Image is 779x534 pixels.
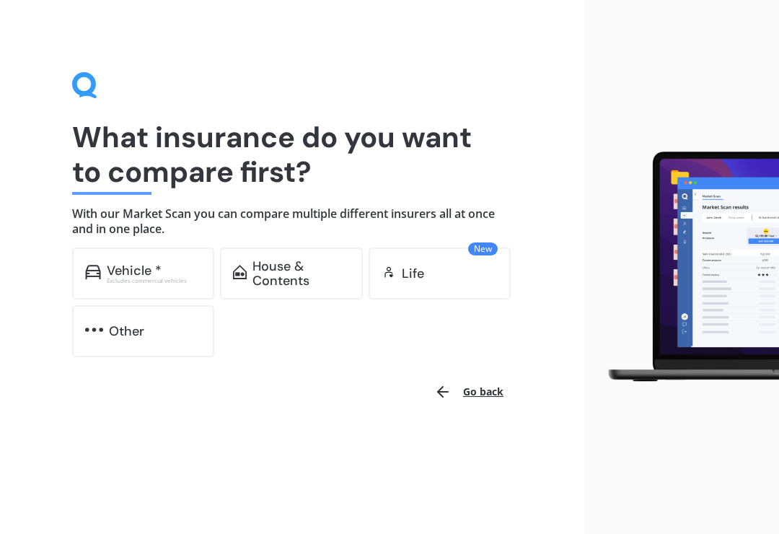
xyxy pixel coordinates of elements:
img: other.81dba5aafe580aa69f38.svg [85,323,103,337]
div: Excludes commercial vehicles [107,278,202,284]
div: Life [402,266,424,281]
div: House & Contents [252,259,349,288]
button: Go back [426,375,512,409]
img: laptop.webp [596,146,779,387]
h1: What insurance do you want to compare first? [72,120,512,189]
img: life.f720d6a2d7cdcd3ad642.svg [382,265,396,279]
h4: With our Market Scan you can compare multiple different insurers all at once and in one place. [72,206,512,236]
img: home-and-contents.b802091223b8502ef2dd.svg [233,265,247,279]
span: New [468,242,498,255]
div: Vehicle * [107,263,162,278]
div: Other [109,324,144,338]
img: car.f15378c7a67c060ca3f3.svg [85,265,101,279]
